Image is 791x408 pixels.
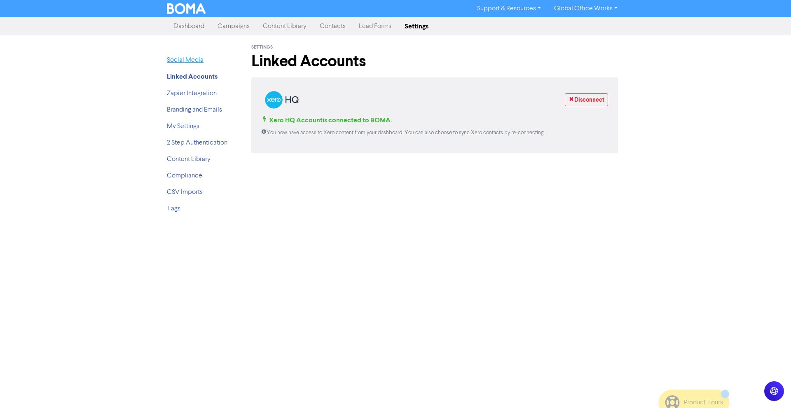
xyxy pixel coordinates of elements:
a: Settings [398,18,435,35]
span: Settings [251,44,273,50]
a: CSV Imports [167,189,203,196]
a: Global Office Works [548,2,624,15]
a: Dashboard [167,18,211,35]
span: Xero HQ Account is connected to BOMA. [261,116,392,124]
a: Zapier Integration [167,90,217,97]
div: Getting Started with BOMA [251,77,618,153]
a: Social Media [167,57,204,63]
img: xero logo [261,87,302,112]
img: BOMA Logo [167,3,206,14]
a: Contacts [313,18,352,35]
a: Compliance [167,173,202,179]
h1: Linked Accounts [251,52,618,71]
a: Content Library [167,156,211,163]
a: Content Library [256,18,313,35]
a: Lead Forms [352,18,398,35]
a: My Settings [167,123,199,130]
p: You now have access to Xero content from your dashboard. You can also choose to sync Xero contact... [261,129,608,137]
strong: Linked Accounts [167,72,218,81]
a: Campaigns [211,18,256,35]
a: Linked Accounts [167,74,218,80]
a: 2 Step Authentication [167,140,227,146]
iframe: Chat Widget [750,368,791,408]
a: Branding and Emails [167,107,222,113]
a: Support & Resources [470,2,548,15]
a: Tags [167,205,180,212]
a: Disconnect [565,93,608,106]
